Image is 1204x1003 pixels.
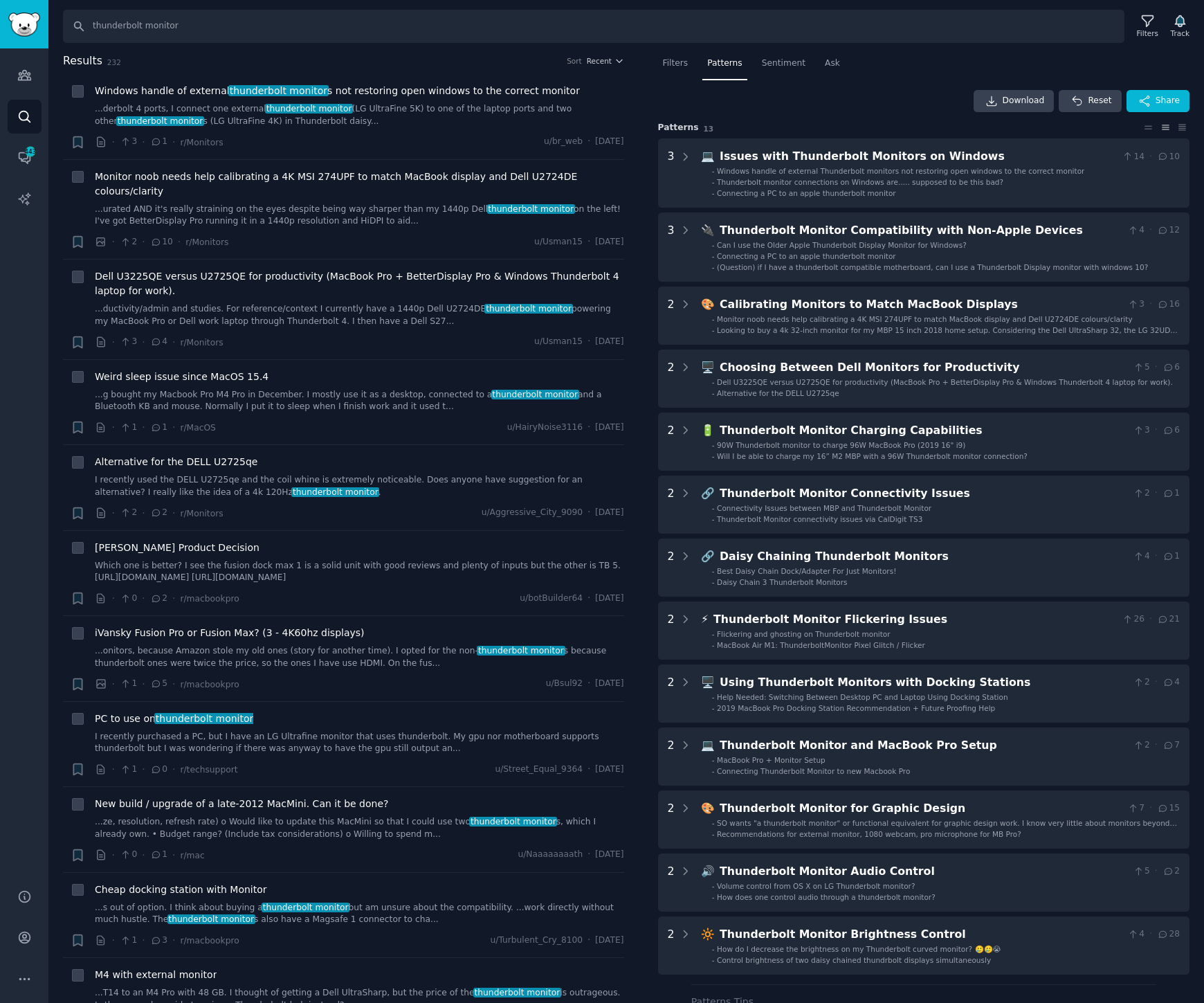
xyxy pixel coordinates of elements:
span: Connecting Thunderbolt Monitor to new Macbook Pro [717,767,910,775]
span: [DATE] [595,136,623,148]
div: - [712,566,715,576]
a: 443 [8,141,42,174]
span: · [1155,865,1158,878]
span: Sentiment [762,57,805,70]
div: - [712,640,715,650]
span: Filters [663,57,688,70]
span: thunderbolt monitor [473,988,561,997]
span: 💻 [701,739,715,752]
span: · [587,849,590,861]
div: - [712,503,715,513]
span: 2019 MacBook Pro Docking Station Recommendation + Future Proofing Help [717,704,995,712]
a: Alternative for the DELL U2725qe [95,455,257,469]
span: 6 [1162,424,1180,437]
span: 7 [1127,802,1144,815]
span: [DATE] [595,507,623,519]
span: · [172,933,175,948]
a: Download [974,90,1055,112]
span: 15 [1157,802,1180,815]
div: 2 [668,485,675,524]
div: - [712,692,715,702]
a: M4 with external monitor [95,968,217,982]
a: [PERSON_NAME] Product Decision [95,541,259,555]
span: New build / upgrade of a late-2012 MacMini. Can it be done? [95,797,388,811]
span: 🖥️ [701,361,715,374]
span: · [112,933,115,948]
div: 2 [668,548,675,587]
div: - [712,577,715,587]
button: Track [1166,12,1194,41]
span: 10 [1157,151,1180,163]
span: 10 [150,236,173,249]
span: · [1149,224,1152,237]
span: 💻 [701,150,715,163]
a: I recently used the DELL U2725qe and the coil whine is extremely noticeable. Does anyone have sug... [95,474,624,498]
div: - [712,892,715,902]
a: ...urated AND it's really straining on the eyes despite being way sharper than my 1440p Dellthund... [95,204,624,228]
span: 3 [1133,424,1150,437]
span: · [172,677,175,692]
div: - [712,166,715,176]
span: [DATE] [595,678,623,690]
span: 🔌 [701,224,715,237]
span: 4 [150,336,167,348]
div: - [712,829,715,839]
span: 🎨 [701,298,715,311]
a: ...ductivity/admin and studies. For reference/context I currently have a 1440p Dell U2724DEthunde... [95,303,624,327]
span: 0 [120,849,137,861]
div: - [712,881,715,891]
span: · [112,135,115,150]
a: Cheap docking station with Monitor [95,883,267,897]
div: - [712,755,715,765]
span: Connectivity Issues between MBP and Thunderbolt Monitor [717,504,931,512]
span: r/macbookpro [180,594,239,604]
a: ...ze, resolution, refresh rate) o Would like to update this MacMini so that I could use twothund... [95,816,624,840]
span: [DATE] [595,593,623,605]
span: How do I decrease the brightness on my Thunderbolt curved monitor? 🥲🥲😭 [717,945,1001,953]
div: - [712,188,715,198]
div: - [712,818,715,828]
span: Reset [1088,95,1111,107]
span: 1 [120,763,137,776]
div: - [712,703,715,713]
span: Monitor noob needs help calibrating a 4K MSI 274UPF to match MacBook display and Dell U2724DE col... [95,170,624,199]
button: Recent [587,56,624,66]
span: · [587,422,590,434]
span: 6 [1162,361,1180,374]
div: - [712,314,715,324]
span: · [112,335,115,350]
span: · [142,506,145,521]
span: 4 [1127,224,1144,237]
img: GummySearch logo [8,12,40,37]
a: Weird sleep issue since MacOS 15.4 [95,370,268,384]
div: 2 [668,674,675,713]
span: thunderbolt monitor [484,304,572,314]
div: - [712,262,715,272]
span: · [1149,613,1152,626]
div: 3 [668,148,675,198]
span: Patterns [707,57,742,70]
div: - [712,240,715,250]
span: 0 [120,593,137,605]
span: · [112,506,115,521]
span: · [1155,550,1158,563]
a: Which one is better? I see the fusion dock max 1 is a solid unit with good reviews and plenty of ... [95,560,624,584]
div: 2 [668,611,675,650]
span: u/HairyNoise3116 [507,422,583,434]
span: 1 [150,136,167,148]
span: · [1155,361,1158,374]
span: [DATE] [595,849,623,861]
span: Download [1003,95,1045,107]
span: Recent [587,56,612,66]
span: 90W Thunderbolt monitor to charge 96W MacBook Pro (2019 16" i9) [717,441,965,449]
span: 14 [1122,151,1144,163]
span: · [142,848,145,862]
span: · [172,135,175,150]
span: r/mac [180,851,204,860]
span: · [142,677,145,692]
span: Connecting a PC to an apple thunderbolt monitor [717,189,896,197]
span: 🔗 [701,487,715,500]
span: [DATE] [595,422,623,434]
a: Windows handle of externalthunderbolt monitors not restoring open windows to the correct monitor [95,84,580,98]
